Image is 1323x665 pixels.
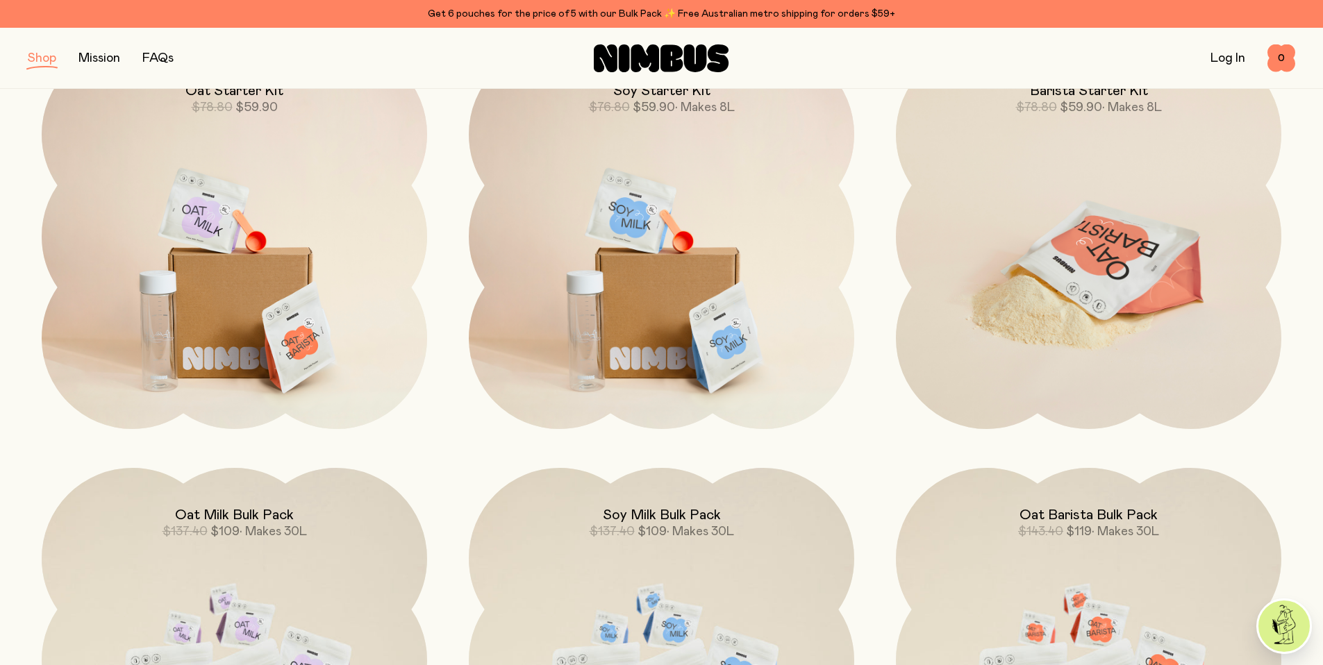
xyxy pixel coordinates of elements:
h2: Oat Starter Kit [185,83,283,99]
button: 0 [1267,44,1295,72]
span: • Makes 30L [240,525,307,538]
span: $59.90 [1060,101,1102,114]
a: Mission [78,52,120,65]
span: $76.80 [589,101,630,114]
span: $59.90 [235,101,278,114]
h2: Oat Barista Bulk Pack [1020,507,1158,523]
span: $137.40 [163,525,208,538]
span: $119 [1066,525,1092,538]
a: Soy Starter Kit$76.80$59.90• Makes 8L [469,44,854,429]
span: $78.80 [1016,101,1057,114]
span: • Makes 30L [667,525,734,538]
span: $109 [210,525,240,538]
div: Get 6 pouches for the price of 5 with our Bulk Pack ✨ Free Australian metro shipping for orders $59+ [28,6,1295,22]
span: $78.80 [192,101,233,114]
a: Log In [1210,52,1245,65]
a: FAQs [142,52,174,65]
a: Oat Starter Kit$78.80$59.90 [42,44,427,429]
span: • Makes 8L [1102,101,1162,114]
span: • Makes 30L [1092,525,1159,538]
img: agent [1258,600,1310,652]
span: $109 [638,525,667,538]
span: $143.40 [1018,525,1063,538]
h2: Oat Milk Bulk Pack [175,507,294,523]
a: Barista Starter Kit$78.80$59.90• Makes 8L [896,44,1281,429]
span: • Makes 8L [675,101,735,114]
h2: Soy Milk Bulk Pack [603,507,721,523]
h2: Soy Starter Kit [613,83,710,99]
span: $59.90 [633,101,675,114]
span: $137.40 [590,525,635,538]
h2: Barista Starter Kit [1030,83,1148,99]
